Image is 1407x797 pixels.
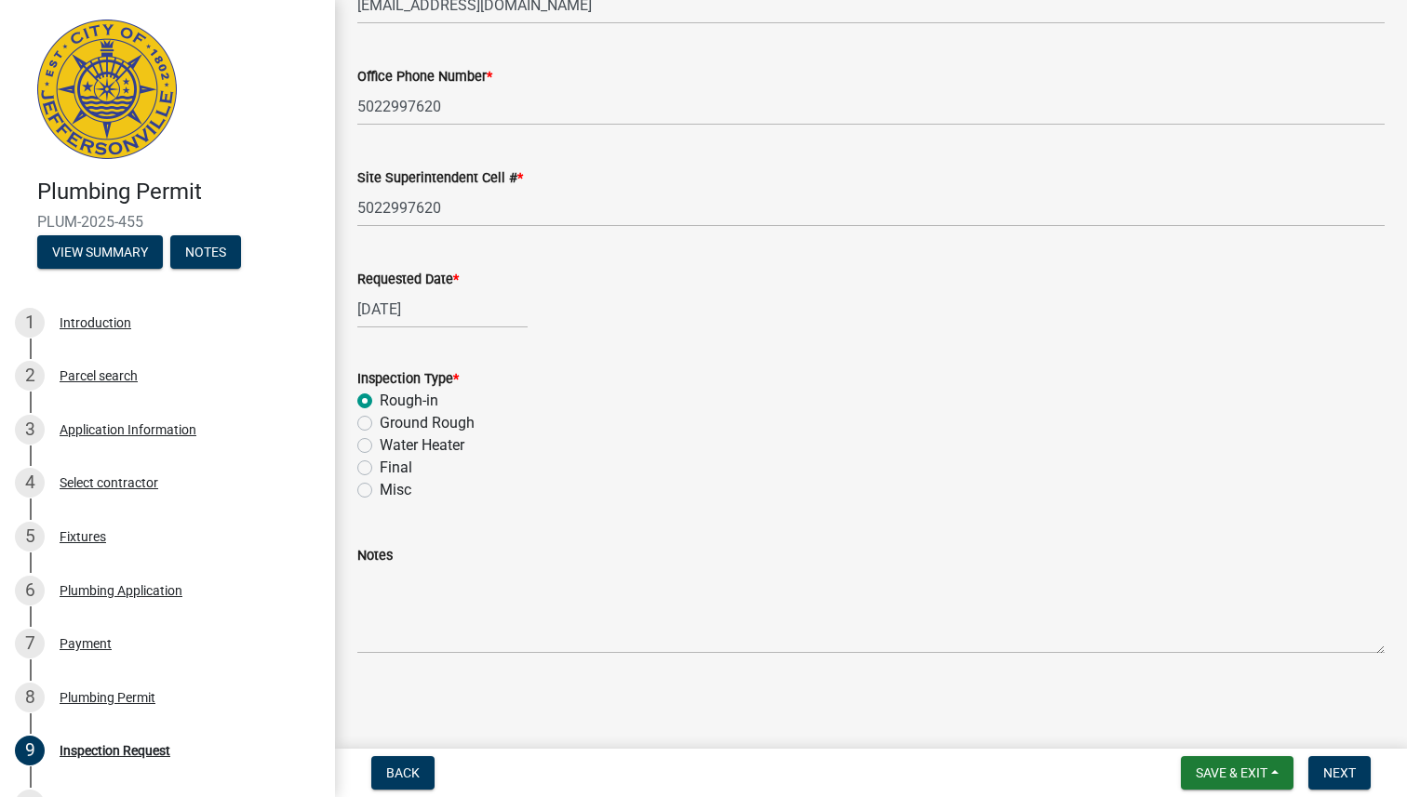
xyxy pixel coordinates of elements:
[357,290,528,328] input: mm/dd/yyyy
[37,179,320,206] h4: Plumbing Permit
[170,235,241,269] button: Notes
[15,683,45,712] div: 8
[1308,756,1371,790] button: Next
[386,765,420,780] span: Back
[60,369,138,382] div: Parcel search
[60,691,155,704] div: Plumbing Permit
[15,629,45,658] div: 7
[357,71,492,84] label: Office Phone Number
[371,756,435,790] button: Back
[1323,765,1356,780] span: Next
[60,637,112,650] div: Payment
[15,308,45,338] div: 1
[1196,765,1267,780] span: Save & Exit
[15,736,45,765] div: 9
[37,235,163,269] button: View Summary
[15,361,45,391] div: 2
[1181,756,1293,790] button: Save & Exit
[60,744,170,757] div: Inspection Request
[380,457,412,479] label: Final
[357,550,393,563] label: Notes
[37,246,163,260] wm-modal-confirm: Summary
[170,246,241,260] wm-modal-confirm: Notes
[60,423,196,436] div: Application Information
[15,468,45,498] div: 4
[60,316,131,329] div: Introduction
[380,412,475,434] label: Ground Rough
[357,373,459,386] label: Inspection Type
[380,479,411,501] label: Misc
[380,434,464,457] label: Water Heater
[37,213,298,231] span: PLUM-2025-455
[37,20,177,159] img: City of Jeffersonville, Indiana
[380,390,438,412] label: Rough-in
[357,172,523,185] label: Site Superintendent Cell #
[15,522,45,551] div: 5
[60,584,182,597] div: Plumbing Application
[15,415,45,445] div: 3
[60,530,106,543] div: Fixtures
[357,273,459,286] label: Requested Date
[15,576,45,605] div: 6
[60,476,158,489] div: Select contractor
